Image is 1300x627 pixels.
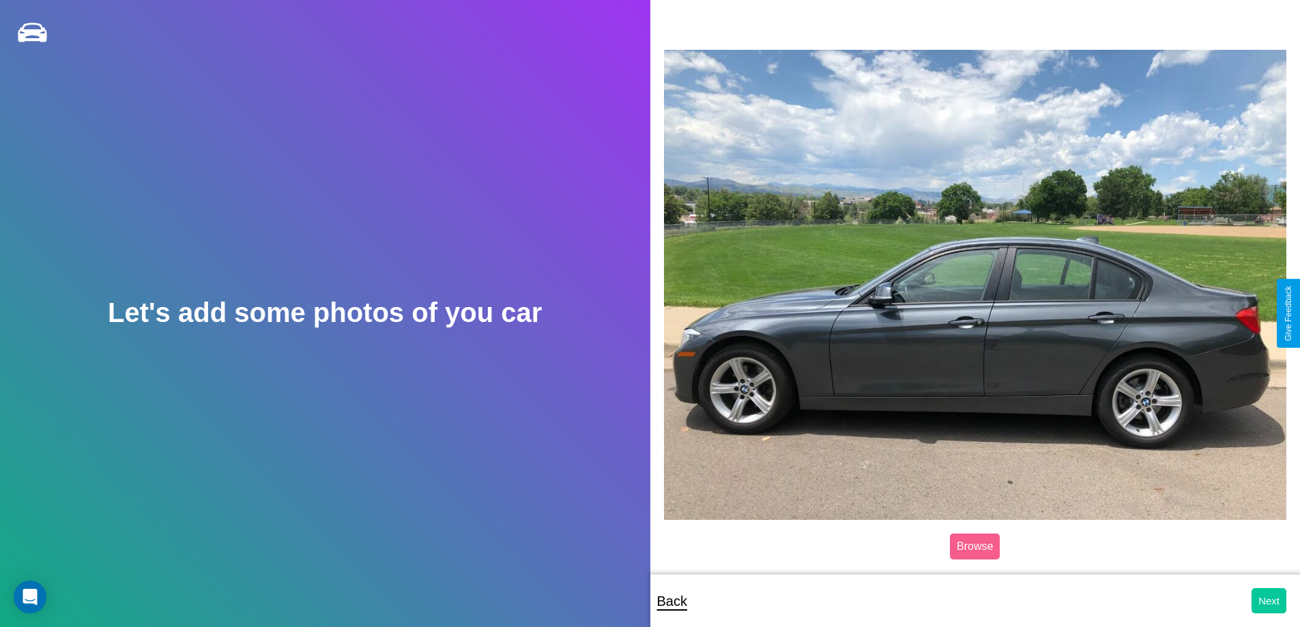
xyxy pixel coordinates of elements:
[1252,588,1286,613] button: Next
[108,297,542,328] h2: Let's add some photos of you car
[1284,286,1293,341] div: Give Feedback
[664,50,1287,519] img: posted
[950,534,1000,559] label: Browse
[14,581,46,613] div: Open Intercom Messenger
[657,589,687,613] p: Back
